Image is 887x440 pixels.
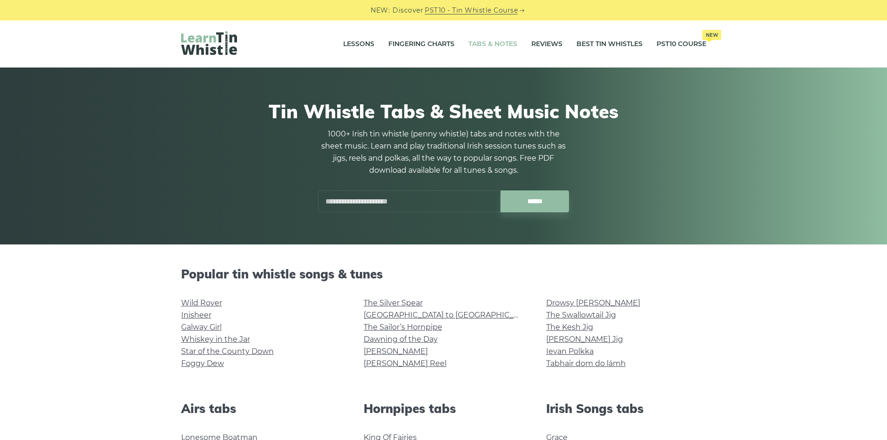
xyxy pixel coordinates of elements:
a: PST10 CourseNew [657,33,706,56]
a: The Swallowtail Jig [546,311,616,319]
a: The Sailor’s Hornpipe [364,323,442,332]
a: [PERSON_NAME] [364,347,428,356]
h2: Hornpipes tabs [364,401,524,416]
a: The Silver Spear [364,298,423,307]
a: Wild Rover [181,298,222,307]
h2: Popular tin whistle songs & tunes [181,267,706,281]
a: Foggy Dew [181,359,224,368]
a: Whiskey in the Jar [181,335,250,344]
h2: Irish Songs tabs [546,401,706,416]
a: [PERSON_NAME] Jig [546,335,623,344]
a: Star of the County Down [181,347,274,356]
span: New [702,30,721,40]
a: Ievan Polkka [546,347,594,356]
a: Reviews [531,33,562,56]
a: The Kesh Jig [546,323,593,332]
h1: Tin Whistle Tabs & Sheet Music Notes [181,100,706,122]
p: 1000+ Irish tin whistle (penny whistle) tabs and notes with the sheet music. Learn and play tradi... [318,128,569,176]
img: LearnTinWhistle.com [181,31,237,55]
a: Inisheer [181,311,211,319]
h2: Airs tabs [181,401,341,416]
a: Tabhair dom do lámh [546,359,626,368]
a: Best Tin Whistles [576,33,643,56]
a: Galway Girl [181,323,222,332]
a: [PERSON_NAME] Reel [364,359,447,368]
a: [GEOGRAPHIC_DATA] to [GEOGRAPHIC_DATA] [364,311,535,319]
a: Lessons [343,33,374,56]
a: Dawning of the Day [364,335,438,344]
a: Fingering Charts [388,33,454,56]
a: Drowsy [PERSON_NAME] [546,298,640,307]
a: Tabs & Notes [468,33,517,56]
